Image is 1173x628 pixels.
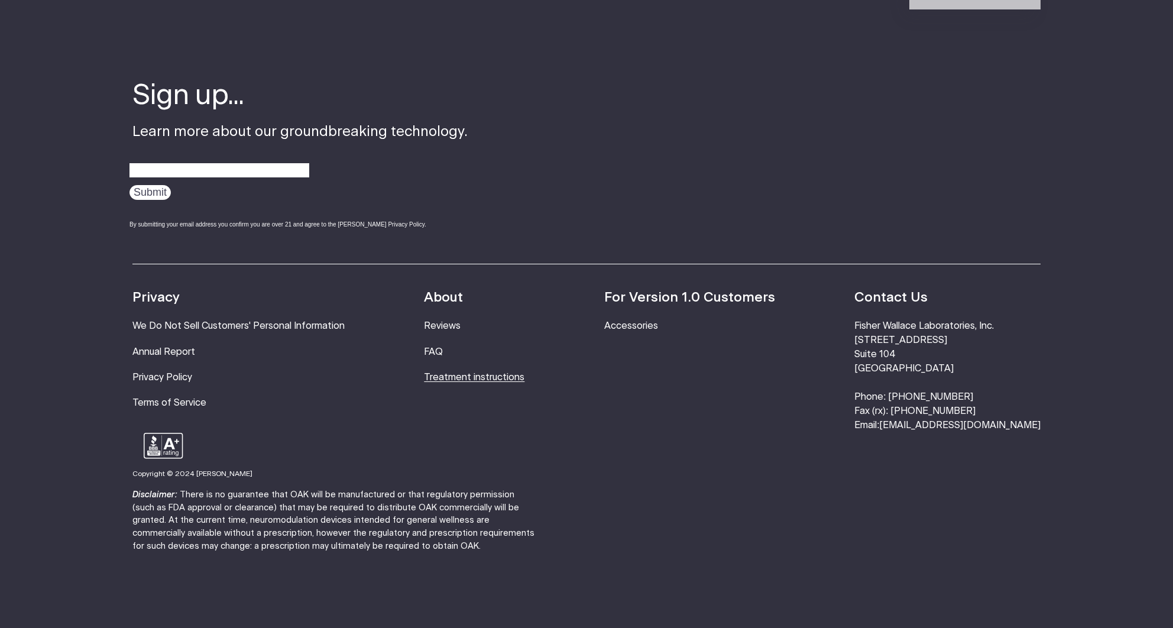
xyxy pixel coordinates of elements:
[132,373,192,382] a: Privacy Policy
[132,291,180,305] strong: Privacy
[879,420,1041,430] a: [EMAIL_ADDRESS][DOMAIN_NAME]
[132,398,206,407] a: Terms of Service
[424,291,463,305] strong: About
[132,77,468,239] div: Learn more about our groundbreaking technology.
[132,347,195,357] a: Annual Report
[424,373,524,382] a: Treatment instructions
[424,347,443,357] a: FAQ
[129,220,468,229] div: By submitting your email address you confirm you are over 21 and agree to the [PERSON_NAME] Priva...
[132,490,177,499] strong: Disclaimer:
[132,77,468,115] h4: Sign up...
[129,185,171,200] input: Submit
[854,291,928,305] strong: Contact Us
[132,488,534,552] p: There is no guarantee that OAK will be manufactured or that regulatory permission (such as FDA ap...
[132,470,252,477] small: Copyright © 2024 [PERSON_NAME]
[604,291,775,305] strong: For Version 1.0 Customers
[854,319,1041,432] li: Fisher Wallace Laboratories, Inc. [STREET_ADDRESS] Suite 104 [GEOGRAPHIC_DATA] Phone: [PHONE_NUMB...
[604,321,658,331] a: Accessories
[132,321,345,331] a: We Do Not Sell Customers' Personal Information
[424,321,461,331] a: Reviews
